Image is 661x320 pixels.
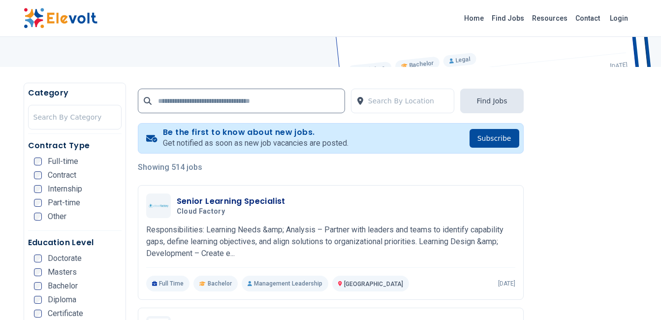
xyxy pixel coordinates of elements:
[498,280,515,288] p: [DATE]
[344,281,403,288] span: [GEOGRAPHIC_DATA]
[34,255,42,262] input: Doctorate
[488,10,528,26] a: Find Jobs
[34,310,42,318] input: Certificate
[163,128,348,137] h4: Be the first to know about new jobs.
[48,213,66,221] span: Other
[528,10,571,26] a: Resources
[242,276,328,291] p: Management Leadership
[460,10,488,26] a: Home
[48,255,82,262] span: Doctorate
[48,296,76,304] span: Diploma
[28,87,122,99] h5: Category
[163,137,348,149] p: Get notified as soon as new job vacancies are posted.
[34,158,42,165] input: Full-time
[34,296,42,304] input: Diploma
[460,89,523,113] button: Find Jobs
[571,10,604,26] a: Contact
[177,207,225,216] span: Cloud Factory
[34,185,42,193] input: Internship
[470,129,519,148] button: Subscribe
[48,268,77,276] span: Masters
[149,204,168,208] img: Cloud Factory
[48,199,80,207] span: Part-time
[48,158,78,165] span: Full-time
[28,140,122,152] h5: Contract Type
[24,8,97,29] img: Elevolt
[146,193,515,291] a: Cloud FactorySenior Learning SpecialistCloud FactoryResponsibilities: Learning Needs &amp; Analys...
[34,171,42,179] input: Contract
[604,8,634,28] a: Login
[146,224,515,259] p: Responsibilities: Learning Needs &amp; Analysis – Partner with leaders and teams to identify capa...
[177,195,285,207] h3: Senior Learning Specialist
[34,282,42,290] input: Bachelor
[34,199,42,207] input: Part-time
[612,273,661,320] iframe: Chat Widget
[208,280,232,288] span: Bachelor
[34,268,42,276] input: Masters
[48,282,78,290] span: Bachelor
[48,185,82,193] span: Internship
[34,213,42,221] input: Other
[28,237,122,249] h5: Education Level
[48,310,83,318] span: Certificate
[146,276,190,291] p: Full Time
[48,171,76,179] span: Contract
[138,161,524,173] p: Showing 514 jobs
